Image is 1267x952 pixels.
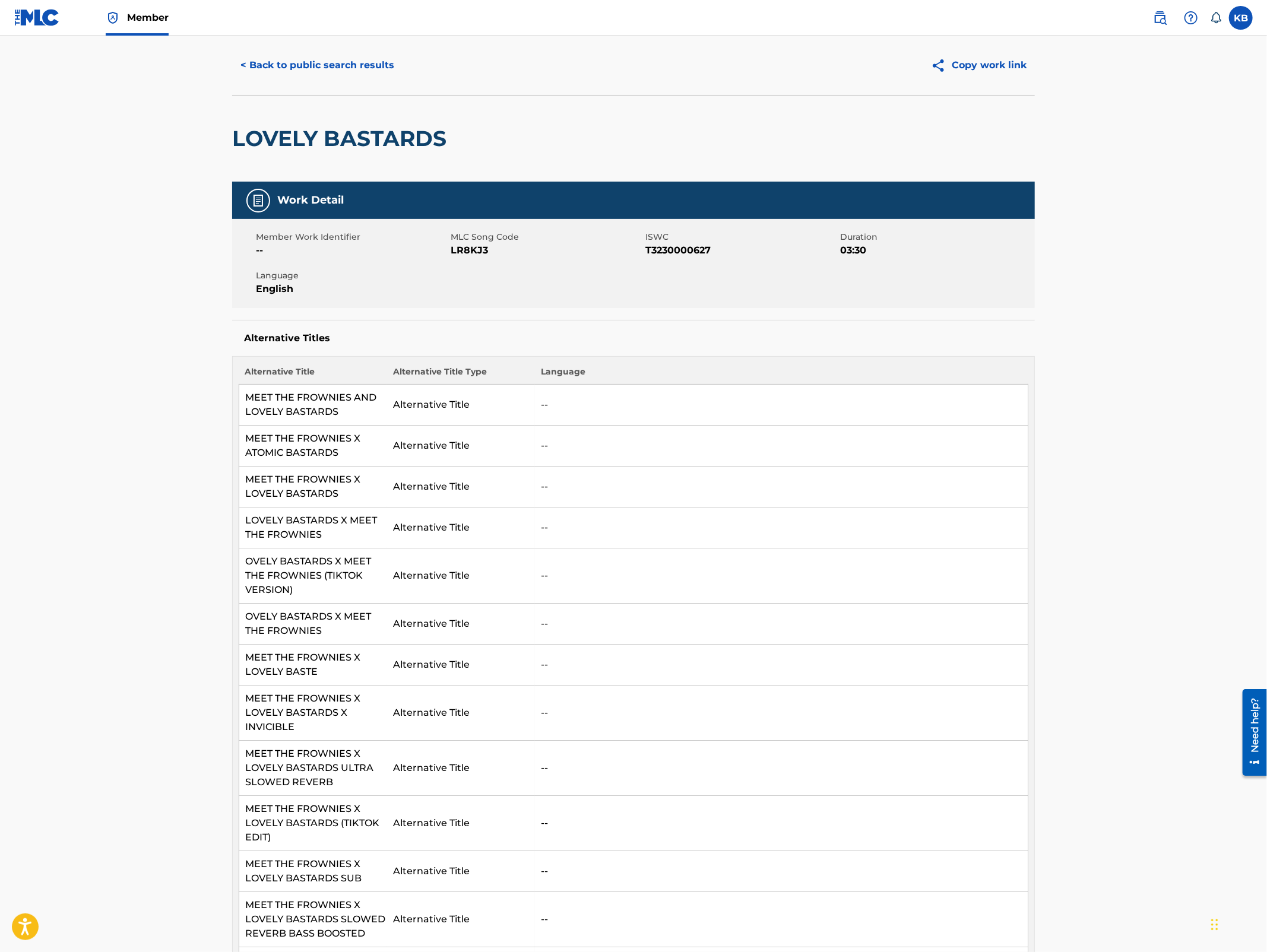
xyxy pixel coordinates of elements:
[239,645,387,686] td: MEET THE FROWNIES X LOVELY BASTE
[232,50,403,80] button: < Back to public search results
[387,686,535,741] td: Alternative Title
[1148,6,1172,30] a: Public Search
[239,385,387,426] td: MEET THE FROWNIES AND LOVELY BASTARDS
[535,851,1028,892] td: --
[535,366,1028,385] th: Language
[535,796,1028,851] td: --
[931,58,952,73] img: Copy work link
[387,741,535,796] td: Alternative Title
[1179,6,1203,30] div: Help
[239,741,387,796] td: MEET THE FROWNIES X LOVELY BASTARDS ULTRA SLOWED REVERB
[387,548,535,604] td: Alternative Title
[451,243,642,258] span: LR8KJ3
[387,645,535,686] td: Alternative Title
[239,548,387,604] td: OVELY BASTARDS X MEET THE FROWNIES (TIKTOK VERSION)
[535,741,1028,796] td: --
[239,507,387,548] td: LOVELY BASTARDS X MEET THE FROWNIES
[451,231,642,243] span: MLC Song Code
[645,243,837,258] span: T3230000627
[645,231,837,243] span: ISWC
[387,892,535,947] td: Alternative Title
[1210,12,1222,24] div: Notifications
[256,231,448,243] span: Member Work Identifier
[127,11,169,24] span: Member
[387,366,535,385] th: Alternative Title Type
[239,892,387,947] td: MEET THE FROWNIES X LOVELY BASTARDS SLOWED REVERB BASS BOOSTED
[535,507,1028,548] td: --
[1234,685,1267,780] iframe: Resource Center
[239,467,387,507] td: MEET THE FROWNIES X LOVELY BASTARDS
[387,796,535,851] td: Alternative Title
[1211,907,1218,943] div: Drag
[106,11,120,25] img: Top Rightsholder
[535,467,1028,507] td: --
[277,193,344,207] h5: Work Detail
[239,796,387,851] td: MEET THE FROWNIES X LOVELY BASTARDS (TIKTOK EDIT)
[387,385,535,426] td: Alternative Title
[535,686,1028,741] td: --
[387,604,535,645] td: Alternative Title
[535,548,1028,604] td: --
[1229,6,1253,30] div: User Menu
[535,645,1028,686] td: --
[387,851,535,892] td: Alternative Title
[1184,11,1198,25] img: help
[232,125,452,152] h2: LOVELY BASTARDS
[239,426,387,467] td: MEET THE FROWNIES X ATOMIC BASTARDS
[923,50,1035,80] button: Copy work link
[239,366,387,385] th: Alternative Title
[840,243,1032,258] span: 03:30
[239,604,387,645] td: OVELY BASTARDS X MEET THE FROWNIES
[535,892,1028,947] td: --
[1153,11,1167,25] img: search
[387,426,535,467] td: Alternative Title
[14,9,60,26] img: MLC Logo
[387,507,535,548] td: Alternative Title
[244,332,1023,344] h5: Alternative Titles
[256,269,448,282] span: Language
[239,851,387,892] td: MEET THE FROWNIES X LOVELY BASTARDS SUB
[535,385,1028,426] td: --
[256,243,448,258] span: --
[251,193,265,208] img: Work Detail
[535,604,1028,645] td: --
[256,282,448,296] span: English
[840,231,1032,243] span: Duration
[387,467,535,507] td: Alternative Title
[239,686,387,741] td: MEET THE FROWNIES X LOVELY BASTARDS X INVICIBLE
[1208,895,1267,952] iframe: Chat Widget
[535,426,1028,467] td: --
